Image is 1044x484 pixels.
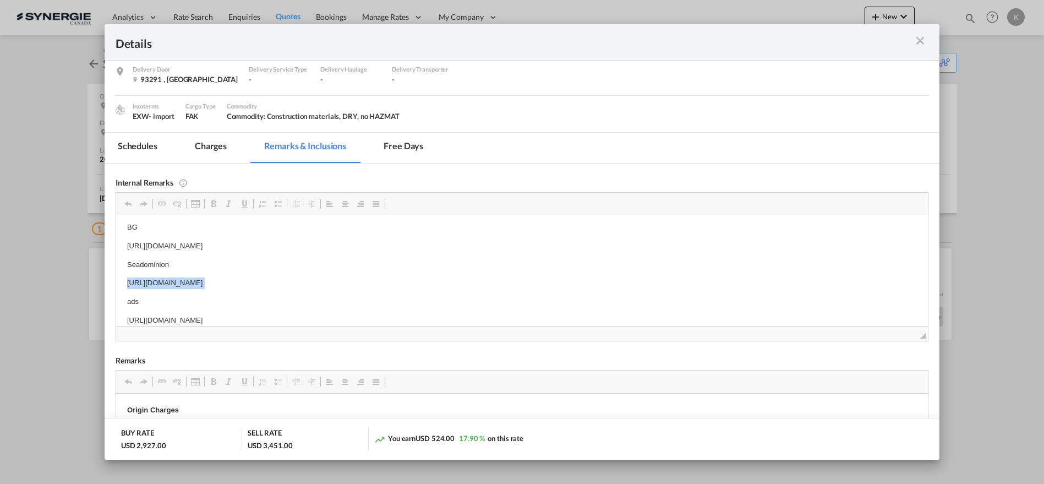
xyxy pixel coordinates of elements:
a: Align Right [353,197,368,211]
a: Redo (Ctrl+Y) [136,374,151,389]
a: Decrease Indent [288,374,304,389]
a: Italic (Ctrl+I) [221,374,237,389]
div: Internal Remarks [116,177,929,187]
span: USD 524.00 [416,434,455,443]
p: [URL][DOMAIN_NAME] [11,62,801,73]
a: Link (Ctrl+K) [154,374,170,389]
p: BG [11,6,801,18]
div: Commodity [227,101,400,111]
p: Currency is converted based on the date of sailing 1 hour free for loading (unloading), 125.00$ /... [11,41,801,99]
p: [URL][DOMAIN_NAME] [11,25,801,36]
img: cargo.png [114,104,126,116]
div: Delivery Haulage [320,64,381,74]
a: Increase Indent [304,197,319,211]
a: Unlink [170,374,185,389]
a: Align Right [353,374,368,389]
a: Italic (Ctrl+I) [221,197,237,211]
body: Editor, editor5 [11,11,801,23]
div: SELL RATE [248,428,282,441]
span: Commodity: Construction materials, DRY, no HAZMAT [227,112,400,121]
a: Insert/Remove Numbered List [255,374,270,389]
div: - [392,74,452,84]
a: Centre [337,197,353,211]
iframe: Editor, editor6 [116,216,928,326]
md-tab-item: Charges [182,133,240,163]
md-dialog: Pickup Door ... [105,24,940,460]
div: - [320,74,381,84]
div: USD 2,927.00 [121,441,166,450]
div: Delivery Transporter [392,64,452,74]
md-icon: icon-close m-3 fg-AAA8AD cursor [914,34,927,47]
span: 17.90 % [459,434,485,443]
a: Justify [368,197,384,211]
a: Align Left [322,374,337,389]
a: Justify [368,374,384,389]
strong: —--------------------------------------------------------------- [11,107,168,115]
a: Table [188,197,203,211]
strong: Origin Charges Pick-up location : [11,12,70,32]
a: Decrease Indent [288,197,304,211]
div: FAK [185,111,216,121]
md-pagination-wrapper: Use the left and right arrow keys to navigate between tabs [105,133,448,163]
md-icon: This remarks only visible for internal user and will not be printed on Quote PDF [179,177,188,186]
md-tab-item: Remarks & Inclusions [251,133,359,163]
div: Remarks [116,355,929,365]
div: Delivery Door [133,64,238,74]
a: Increase Indent [304,374,319,389]
a: Undo (Ctrl+Z) [121,374,136,389]
div: BUY RATE [121,428,154,441]
a: Unlink [170,197,185,211]
a: Insert/Remove Numbered List [255,197,270,211]
a: Centre [337,374,353,389]
a: Align Left [322,197,337,211]
div: Incoterms [133,101,174,111]
a: Underline (Ctrl+U) [237,197,252,211]
div: 93291 , United States [133,74,238,84]
a: Bold (Ctrl+B) [206,374,221,389]
a: Bold (Ctrl+B) [206,197,221,211]
div: USD 3,451.00 [248,441,293,450]
div: You earn on this rate [374,433,523,445]
div: EXW [133,111,174,121]
a: Insert/Remove Bulleted List [270,197,286,211]
a: Underline (Ctrl+U) [237,374,252,389]
a: Link (Ctrl+K) [154,197,170,211]
p: [URL][DOMAIN_NAME] [11,99,801,111]
div: Delivery Service Type [249,64,309,74]
a: Insert/Remove Bulleted List [270,374,286,389]
a: Undo (Ctrl+Z) [121,197,136,211]
div: - import [149,111,174,121]
md-tab-item: Free days [370,133,436,163]
div: Cargo Type [185,101,216,111]
p: ads [11,80,801,92]
div: Details [116,35,848,49]
a: Table [188,374,203,389]
div: - [249,74,309,84]
md-icon: icon-trending-up [374,434,385,445]
body: Editor, editor6 [11,6,801,111]
a: Redo (Ctrl+Y) [136,197,151,211]
span: Resize [920,333,926,339]
md-tab-item: Schedules [105,133,171,163]
p: Seadominion [11,43,801,55]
